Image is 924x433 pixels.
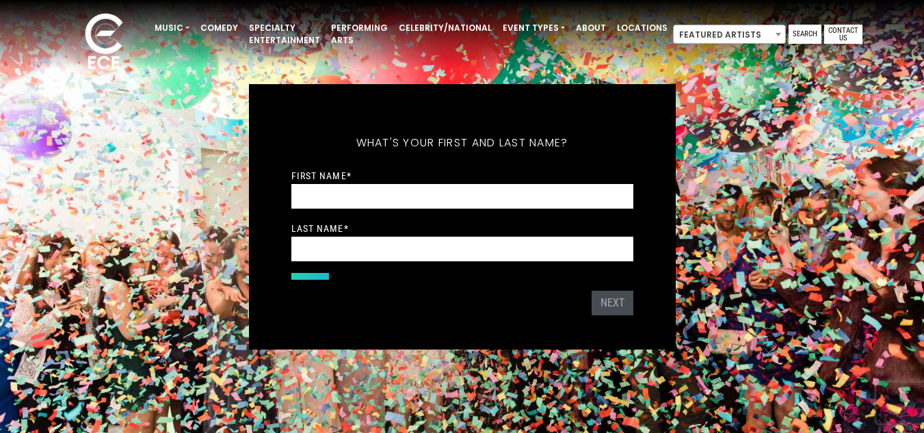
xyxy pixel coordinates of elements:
[674,25,785,44] span: Featured Artists
[824,25,862,44] a: Contact Us
[243,16,326,52] a: Specialty Entertainment
[291,222,349,235] label: Last Name
[570,16,611,40] a: About
[393,16,497,40] a: Celebrity/National
[789,25,821,44] a: Search
[149,16,195,40] a: Music
[673,25,786,44] span: Featured Artists
[497,16,570,40] a: Event Types
[611,16,673,40] a: Locations
[291,118,633,168] h5: What's your first and last name?
[291,170,352,182] label: First Name
[326,16,393,52] a: Performing Arts
[195,16,243,40] a: Comedy
[70,10,138,76] img: ece_new_logo_whitev2-1.png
